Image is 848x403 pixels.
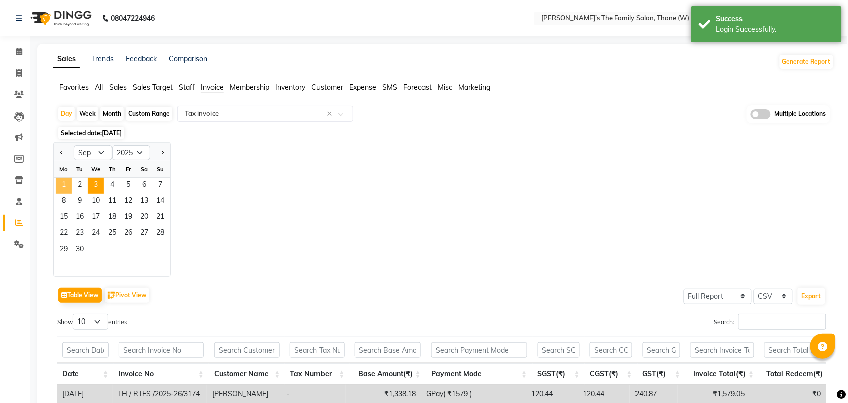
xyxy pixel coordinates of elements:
button: Generate Report [780,55,833,69]
div: We [88,161,104,177]
span: 7 [152,178,168,194]
span: 29 [56,242,72,258]
div: Success [716,14,834,24]
span: 24 [88,226,104,242]
a: Feedback [126,54,157,63]
label: Show entries [57,314,127,330]
span: [DATE] [102,129,122,137]
span: 28 [152,226,168,242]
div: Sunday, September 7, 2025 [152,178,168,194]
select: Select month [74,145,112,160]
div: Monday, September 1, 2025 [56,178,72,194]
span: 9 [72,194,88,210]
div: Tuesday, September 23, 2025 [72,226,88,242]
input: Search Date [62,342,109,358]
button: Next month [158,145,166,161]
div: Saturday, September 27, 2025 [136,226,152,242]
th: Invoice No: activate to sort column ascending [114,363,209,385]
select: Showentries [73,314,108,330]
span: Clear all [327,109,335,119]
div: Tu [72,161,88,177]
div: Saturday, September 6, 2025 [136,178,152,194]
span: 4 [104,178,120,194]
div: Thursday, September 4, 2025 [104,178,120,194]
span: Inventory [275,83,305,92]
div: Sunday, September 28, 2025 [152,226,168,242]
b: 08047224946 [111,4,155,32]
th: CGST(₹): activate to sort column ascending [585,363,638,385]
input: Search Invoice Total(₹) [690,342,754,358]
div: Tuesday, September 9, 2025 [72,194,88,210]
span: 15 [56,210,72,226]
span: Marketing [458,83,490,92]
input: Search Base Amount(₹) [355,342,421,358]
div: Wednesday, September 24, 2025 [88,226,104,242]
th: Date: activate to sort column ascending [57,363,114,385]
span: Misc [438,83,452,92]
div: Mo [56,161,72,177]
span: 16 [72,210,88,226]
input: Search Payment Mode [431,342,527,358]
div: Tuesday, September 16, 2025 [72,210,88,226]
span: Customer [311,83,343,92]
div: Thursday, September 25, 2025 [104,226,120,242]
span: Sales [109,83,127,92]
div: Day [58,107,75,121]
div: Monday, September 8, 2025 [56,194,72,210]
th: SGST(₹): activate to sort column ascending [533,363,585,385]
div: Th [104,161,120,177]
span: 10 [88,194,104,210]
select: Select year [112,145,150,160]
span: Multiple Locations [775,109,826,119]
div: Month [100,107,124,121]
div: Friday, September 19, 2025 [120,210,136,226]
img: logo [26,4,94,32]
div: Monday, September 15, 2025 [56,210,72,226]
span: 6 [136,178,152,194]
span: SMS [382,83,397,92]
span: Membership [230,83,269,92]
span: 27 [136,226,152,242]
span: 11 [104,194,120,210]
input: Search: [738,314,826,330]
label: Search: [714,314,826,330]
div: Thursday, September 18, 2025 [104,210,120,226]
th: Tax Number: activate to sort column ascending [285,363,349,385]
span: Sales Target [133,83,173,92]
span: Staff [179,83,195,92]
span: Favorites [59,83,89,92]
div: Login Successfully. [716,24,834,35]
span: 22 [56,226,72,242]
a: Trends [92,54,114,63]
div: Saturday, September 20, 2025 [136,210,152,226]
div: Wednesday, September 17, 2025 [88,210,104,226]
input: Search CGST(₹) [590,342,632,358]
th: Customer Name: activate to sort column ascending [209,363,285,385]
th: Invoice Total(₹): activate to sort column ascending [685,363,759,385]
div: Tuesday, September 30, 2025 [72,242,88,258]
th: Base Amount(₹): activate to sort column ascending [350,363,427,385]
th: GST(₹): activate to sort column ascending [638,363,686,385]
span: 30 [72,242,88,258]
th: Total Redeem(₹): activate to sort column ascending [759,363,836,385]
span: 1 [56,178,72,194]
img: pivot.png [108,292,115,299]
div: Fr [120,161,136,177]
div: Monday, September 22, 2025 [56,226,72,242]
div: Week [77,107,98,121]
button: Pivot View [105,288,149,303]
div: Saturday, September 13, 2025 [136,194,152,210]
div: Sunday, September 14, 2025 [152,194,168,210]
span: Invoice [201,83,224,92]
input: Search Invoice No [119,342,204,358]
div: Wednesday, September 10, 2025 [88,194,104,210]
button: Export [798,288,825,305]
span: 5 [120,178,136,194]
a: Sales [53,50,80,68]
span: 23 [72,226,88,242]
span: 20 [136,210,152,226]
span: 18 [104,210,120,226]
span: 13 [136,194,152,210]
div: Tuesday, September 2, 2025 [72,178,88,194]
span: 12 [120,194,136,210]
